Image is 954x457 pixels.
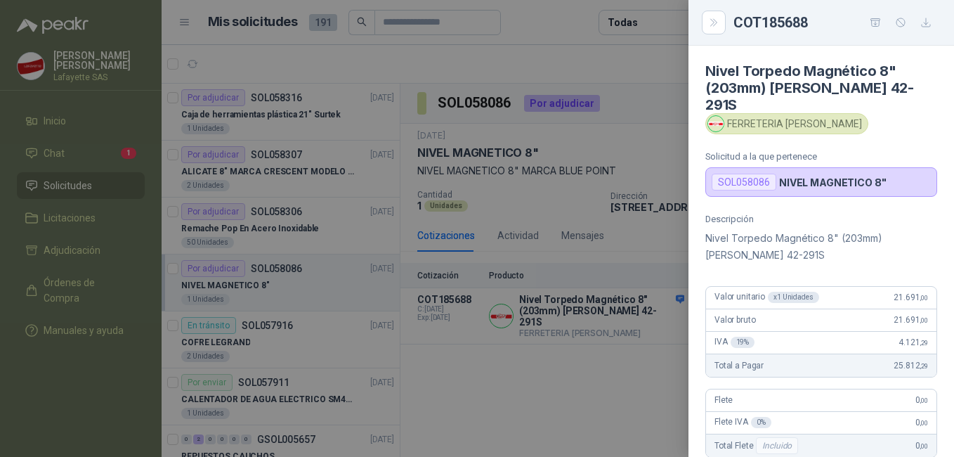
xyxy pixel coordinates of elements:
[705,230,937,264] p: Nivel Torpedo Magnético 8" (203mm) [PERSON_NAME] 42-291S
[714,337,754,348] span: IVA
[708,116,724,131] img: Company Logo
[705,113,868,134] div: FERRETERIA [PERSON_NAME]
[920,442,928,450] span: ,00
[915,418,928,427] span: 0
[920,362,928,370] span: ,29
[920,316,928,324] span: ,00
[756,437,798,454] div: Incluido
[714,292,819,303] span: Valor unitario
[899,337,928,347] span: 4.121
[920,419,928,427] span: ,00
[705,151,937,162] p: Solicitud a la que pertenece
[920,294,928,302] span: ,00
[915,441,928,451] span: 0
[894,315,928,325] span: 21.691
[712,174,776,191] div: SOL058086
[714,361,764,371] span: Total a Pagar
[731,337,755,348] div: 19 %
[705,214,937,224] p: Descripción
[920,339,928,347] span: ,29
[714,437,801,454] span: Total Flete
[779,176,886,188] p: NIVEL MAGNETICO 8"
[894,292,928,302] span: 21.691
[705,14,722,31] button: Close
[714,315,755,325] span: Valor bruto
[714,417,771,428] span: Flete IVA
[920,397,928,404] span: ,00
[733,11,937,34] div: COT185688
[714,395,733,405] span: Flete
[915,395,928,405] span: 0
[751,417,771,428] div: 0 %
[768,292,819,303] div: x 1 Unidades
[705,63,937,113] h4: Nivel Torpedo Magnético 8" (203mm) [PERSON_NAME] 42-291S
[894,361,928,371] span: 25.812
